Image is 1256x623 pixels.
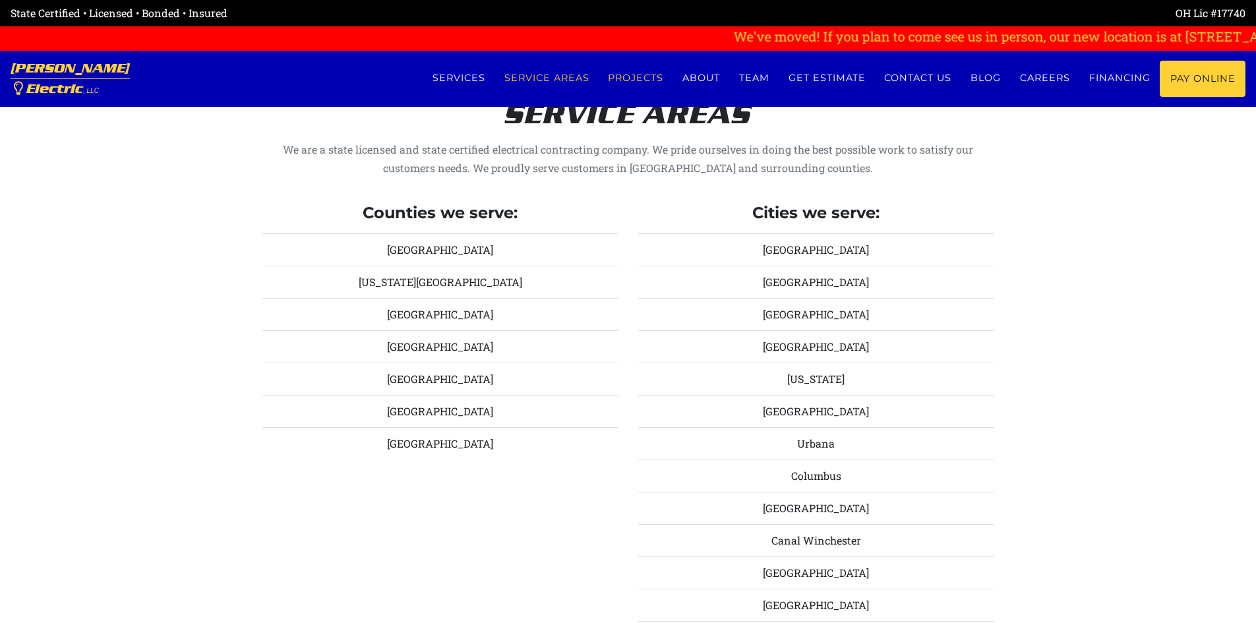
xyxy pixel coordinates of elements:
[262,395,618,428] li: [GEOGRAPHIC_DATA]
[638,266,994,299] li: [GEOGRAPHIC_DATA]
[638,589,994,622] li: [GEOGRAPHIC_DATA]
[638,556,994,589] li: [GEOGRAPHIC_DATA]
[638,395,994,428] li: [GEOGRAPHIC_DATA]
[875,61,961,96] a: Contact us
[628,5,1246,21] div: OH Lic #17740
[779,61,875,96] a: Get estimate
[1079,61,1160,96] a: Financing
[262,266,618,299] li: [US_STATE][GEOGRAPHIC_DATA]
[638,492,994,525] li: [GEOGRAPHIC_DATA]
[262,330,618,363] li: [GEOGRAPHIC_DATA]
[599,61,673,96] a: Projects
[638,427,994,460] li: Urbana
[83,87,99,94] span: , LLC
[638,460,994,492] li: Columbus
[262,140,994,177] p: We are a state licensed and state certified electrical contracting company. We pride ourselves in...
[638,330,994,363] li: [GEOGRAPHIC_DATA]
[262,427,618,460] li: [GEOGRAPHIC_DATA]
[638,298,994,331] li: [GEOGRAPHIC_DATA]
[1011,61,1080,96] a: Careers
[961,61,1011,96] a: Blog
[638,524,994,557] li: Canal Winchester
[262,363,618,396] li: [GEOGRAPHIC_DATA]
[262,233,618,266] li: [GEOGRAPHIC_DATA]
[11,51,130,107] a: [PERSON_NAME] Electric, LLC
[262,298,618,331] li: [GEOGRAPHIC_DATA]
[673,61,730,96] a: About
[423,61,494,96] a: Services
[262,204,618,223] h4: Counties we serve:
[638,233,994,266] li: [GEOGRAPHIC_DATA]
[262,99,994,131] h2: Service Areas
[11,5,628,21] div: State Certified • Licensed • Bonded • Insured
[638,363,994,396] li: [US_STATE]
[1160,61,1245,97] a: Pay Online
[638,204,994,223] h4: Cities we serve:
[730,61,779,96] a: Team
[494,61,599,96] a: Service Areas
